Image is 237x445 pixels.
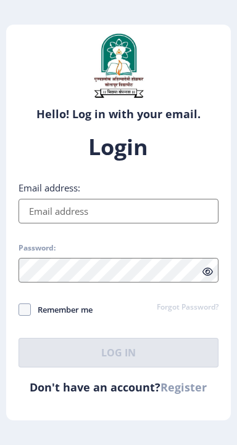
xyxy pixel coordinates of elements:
[88,31,149,100] img: sulogo.png
[19,380,219,395] h6: Don't have an account?
[19,132,219,162] h1: Login
[157,302,218,313] a: Forgot Password?
[19,338,219,367] button: Log In
[160,380,207,395] a: Register
[19,199,219,223] input: Email address
[19,243,56,253] label: Password:
[15,106,222,121] h6: Hello! Log in with your email.
[31,302,93,317] span: Remember me
[19,182,80,194] label: Email address:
